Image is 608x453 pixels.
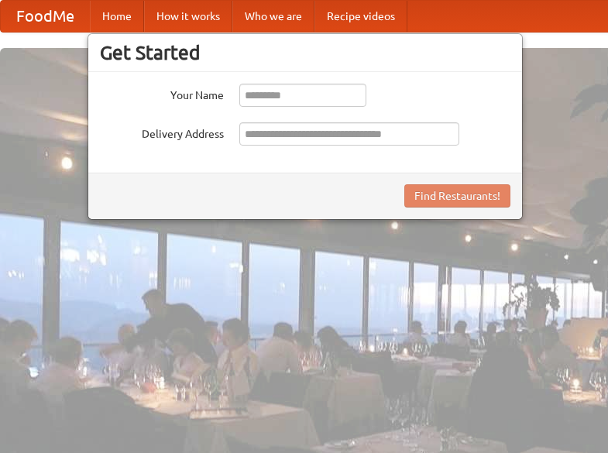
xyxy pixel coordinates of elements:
[232,1,314,32] a: Who we are
[90,1,144,32] a: Home
[144,1,232,32] a: How it works
[100,122,224,142] label: Delivery Address
[404,184,510,208] button: Find Restaurants!
[100,84,224,103] label: Your Name
[100,41,510,64] h3: Get Started
[314,1,407,32] a: Recipe videos
[1,1,90,32] a: FoodMe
